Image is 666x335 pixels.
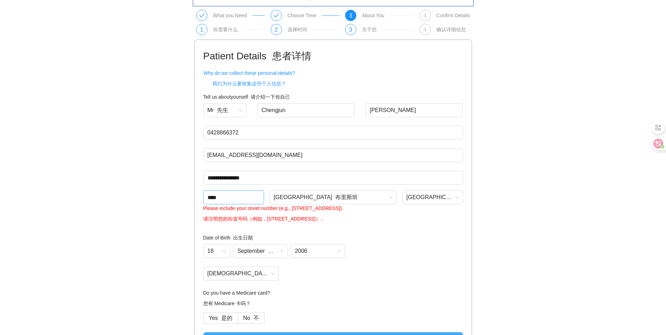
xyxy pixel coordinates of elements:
[335,194,358,200] font: 布里斯班
[362,27,377,32] div: About You
[200,27,203,33] span: 1
[243,315,259,321] span: No
[436,13,470,18] div: Confirm Details
[288,27,307,32] div: Choose Time
[207,105,242,116] span: Mr
[362,13,384,18] div: About You
[221,315,232,321] font: 是的
[203,301,251,306] font: 您有 Medicare 卡吗？
[253,315,259,321] font: 不
[204,69,295,90] span: Why do we collect these personal details?
[349,13,352,19] span: 3
[203,69,296,80] button: Why do we collect these personal details?我们为什么要收集这些个人信息？
[268,248,279,254] font: 九月
[203,93,463,101] h4: Tell us about yourself
[203,204,463,225] div: Please include your street number (e.g., [STREET_ADDRESS]).
[273,13,279,18] span: check
[423,27,427,33] span: 4
[257,103,355,117] input: First Name
[203,216,325,222] font: 请注明您的街道号码（例如，[STREET_ADDRESS]）。
[288,13,316,18] div: Choose Time
[295,246,341,256] span: 2006
[203,126,463,140] input: Phone Number
[251,94,290,100] font: 请介绍一下你自己
[199,13,205,18] span: check
[407,192,459,203] span: Queensland
[233,235,253,241] font: 出生日期
[274,192,393,203] span: Brisbane
[203,48,463,64] h1: Patient Details
[213,27,238,32] div: What you Need
[272,51,311,61] font: 患者详情
[349,27,352,33] span: 3
[213,13,247,18] div: What you Need
[217,107,228,113] font: 先生
[203,289,463,310] h4: Do you have a Medicare card?
[237,246,284,256] span: September
[207,246,226,256] span: 18
[207,268,275,279] span: Male
[423,13,427,19] span: 4
[365,103,463,117] input: Last Name
[436,27,466,32] div: Confirm Details
[203,148,463,162] input: Email
[273,270,284,276] font: 男性
[209,315,232,321] span: Yes
[275,27,278,33] span: 2
[212,81,286,86] font: 我们为什么要收集这些个人信息？
[203,234,463,242] h4: Date of Birth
